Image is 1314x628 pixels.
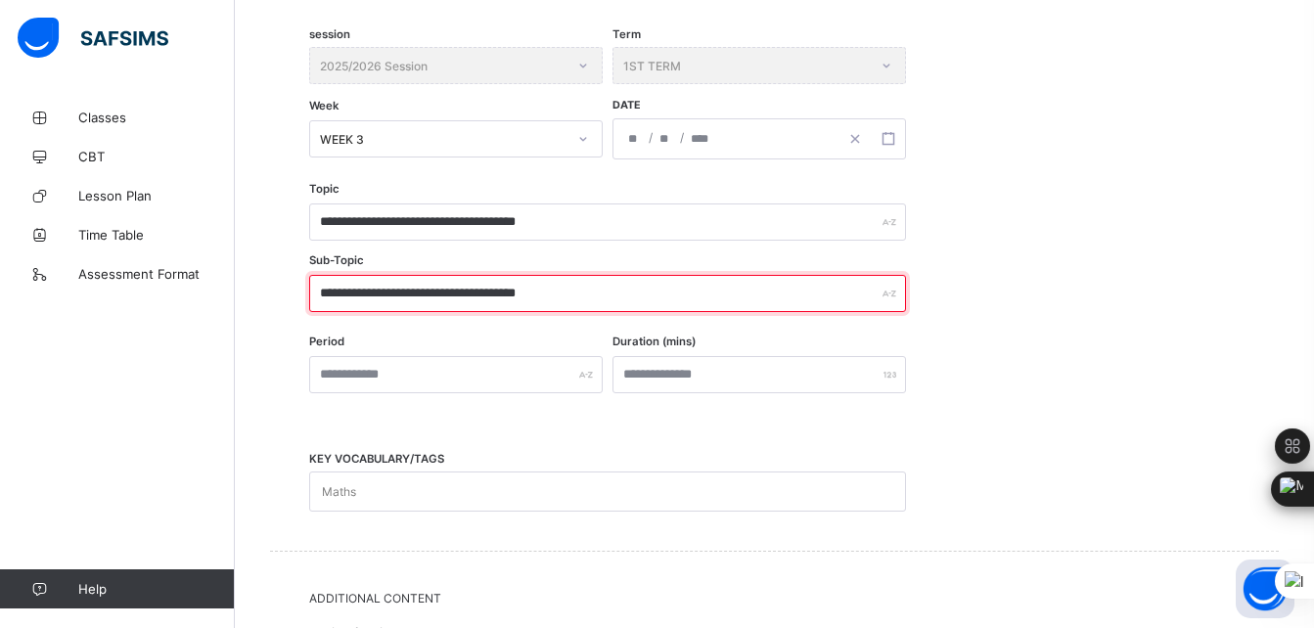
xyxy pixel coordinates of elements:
button: Open asap [1236,560,1294,618]
span: KEY VOCABULARY/TAGS [309,452,444,466]
label: Period [309,335,344,348]
div: WEEK 3 [320,132,566,147]
span: session [309,27,350,41]
label: Sub-Topic [309,253,364,267]
span: CBT [78,149,235,164]
span: Additional Content [309,591,1240,606]
span: / [678,129,686,146]
span: Term [612,27,641,41]
span: Lesson Plan [78,188,235,203]
span: Time Table [78,227,235,243]
span: Assessment Format [78,266,235,282]
div: Maths [322,473,356,511]
span: Date [612,99,641,112]
img: safsims [18,18,168,59]
label: Duration (mins) [612,335,696,348]
span: Help [78,581,234,597]
span: Week [309,99,339,112]
span: Classes [78,110,235,125]
label: Topic [309,182,340,196]
span: / [647,129,655,146]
